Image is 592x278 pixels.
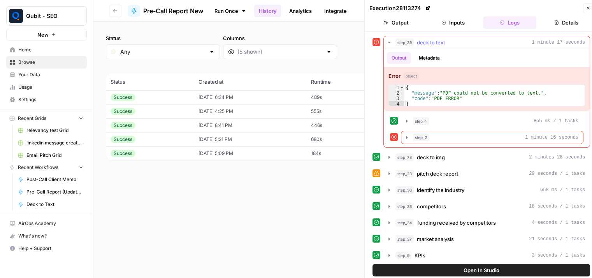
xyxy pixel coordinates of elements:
button: 1 minute 16 seconds [401,131,583,144]
span: 21 seconds / 1 tasks [529,236,585,243]
button: Logs [483,16,537,29]
a: Usage [6,81,87,93]
td: 555s [306,104,381,118]
a: History [254,5,281,17]
div: Success [111,94,135,101]
span: Post-Call Client Memo [26,176,83,183]
div: Success [111,150,135,157]
button: 29 seconds / 1 tasks [384,167,590,180]
a: Email Pitch Grid [14,149,87,162]
span: 29 seconds / 1 tasks [529,170,585,177]
span: step_2 [413,134,429,141]
button: 2 minutes 28 seconds [384,151,590,164]
span: Open In Studio [464,266,499,274]
span: Qubit - SEO [26,12,73,20]
span: pitch deck report [417,170,458,178]
button: Output [387,52,411,64]
div: 1 minute 17 seconds [384,49,590,147]
span: step_37 [395,235,414,243]
label: Columns [223,34,337,42]
div: Success [111,136,135,143]
span: 1 minute 17 seconds [532,39,585,46]
td: 184s [306,146,381,160]
button: Help + Support [6,242,87,255]
div: 2 [389,90,404,96]
span: step_33 [395,202,414,210]
td: 489s [306,90,381,104]
span: Pre-Call Report New [143,6,203,16]
a: AirOps Academy [6,217,87,230]
span: Deck to Text [26,201,83,208]
span: 855 ms / 1 tasks [534,118,578,125]
a: Pre-Call Report New [128,5,203,17]
td: [DATE] 5:21 PM [193,132,306,146]
div: Execution 28113274 [369,4,432,12]
a: relevancy test Grid [14,124,87,137]
td: [DATE] 4:25 PM [193,104,306,118]
a: Browse [6,56,87,69]
span: step_73 [395,153,414,161]
span: competitors [417,202,446,210]
button: 4 seconds / 1 tasks [384,216,590,229]
a: Post-Call Client Memo [14,173,87,186]
button: What's new? [6,230,87,242]
img: Qubit - SEO Logo [9,9,23,23]
span: 3 seconds / 1 tasks [532,252,585,259]
strong: Error [388,72,401,80]
a: Integrate [320,5,351,17]
span: 4 seconds / 1 tasks [532,219,585,226]
span: 2 minutes 28 seconds [529,154,585,161]
button: 855 ms / 1 tasks [401,115,583,127]
span: step_9 [395,252,411,259]
div: 3 [389,96,404,101]
span: step_23 [395,170,414,178]
span: (5 records) [106,59,580,73]
button: Metadata [414,52,444,64]
span: 658 ms / 1 tasks [540,187,585,194]
span: step_39 [395,39,414,46]
div: Success [111,122,135,129]
label: Status [106,34,220,42]
span: Usage [18,84,83,91]
button: 1 minute 17 seconds [384,36,590,49]
td: [DATE] 8:41 PM [193,118,306,132]
span: Browse [18,59,83,66]
a: Home [6,44,87,56]
span: Help + Support [18,245,83,252]
button: Output [369,16,423,29]
button: 3 seconds / 1 tasks [384,249,590,262]
a: Analytics [285,5,316,17]
button: 658 ms / 1 tasks [384,184,590,196]
th: Runtime [306,73,381,90]
span: 18 seconds / 1 tasks [529,203,585,210]
a: Run Once [209,4,251,18]
div: 4 [389,101,404,107]
button: 18 seconds / 1 tasks [384,200,590,213]
span: step_4 [413,117,429,125]
span: market analysis [417,235,454,243]
span: Email Pitch Grid [26,152,83,159]
span: Toggle code folding, rows 1 through 4 [400,85,404,90]
div: 1 [389,85,404,90]
a: Settings [6,93,87,106]
span: identify the industry [417,186,464,194]
span: Settings [18,96,83,103]
span: Recent Grids [18,115,46,122]
input: (5 shown) [237,48,323,56]
td: [DATE] 5:09 PM [193,146,306,160]
button: Recent Grids [6,113,87,124]
a: linkedin message creator [PERSON_NAME] [14,137,87,149]
span: 1 minute 16 seconds [525,134,578,141]
a: Your Data [6,69,87,81]
span: deck to img [417,153,445,161]
span: object [404,72,419,79]
a: Pre-Call Report (Updated) [14,186,87,198]
td: 446s [306,118,381,132]
span: Recent Workflows [18,164,58,171]
button: 21 seconds / 1 tasks [384,233,590,245]
button: Open In Studio [372,264,590,276]
span: Your Data [18,71,83,78]
span: Pre-Call Report (Updated) [26,188,83,195]
span: funding received by competitors [417,219,496,227]
th: Created at [193,73,306,90]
